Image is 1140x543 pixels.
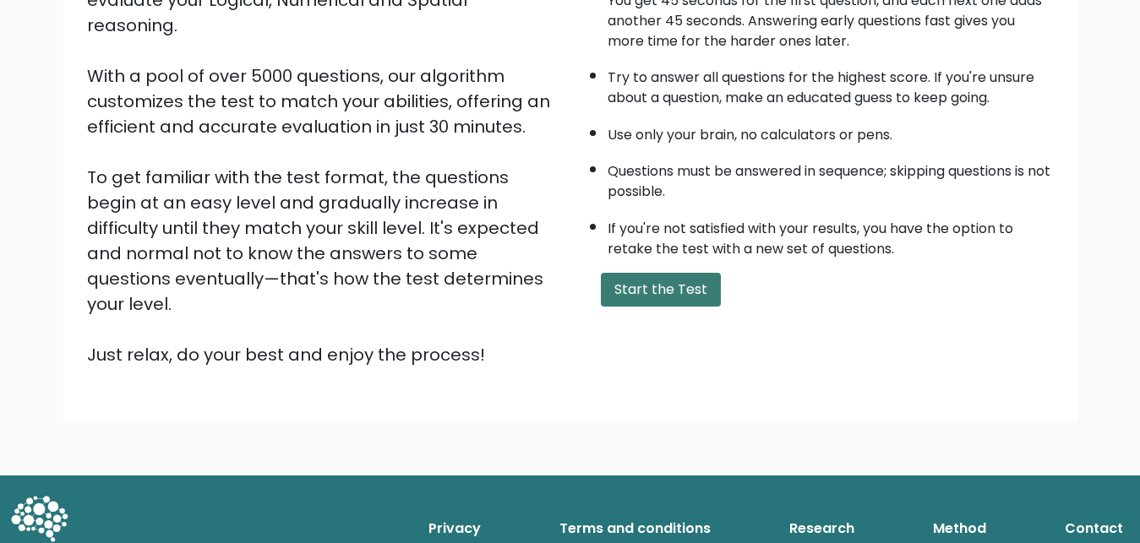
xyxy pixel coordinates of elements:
[608,59,1054,108] li: Try to answer all questions for the highest score. If you're unsure about a question, make an edu...
[608,210,1054,259] li: If you're not satisfied with your results, you have the option to retake the test with a new set ...
[608,153,1054,202] li: Questions must be answered in sequence; skipping questions is not possible.
[601,273,721,307] button: Start the Test
[608,117,1054,145] li: Use only your brain, no calculators or pens.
